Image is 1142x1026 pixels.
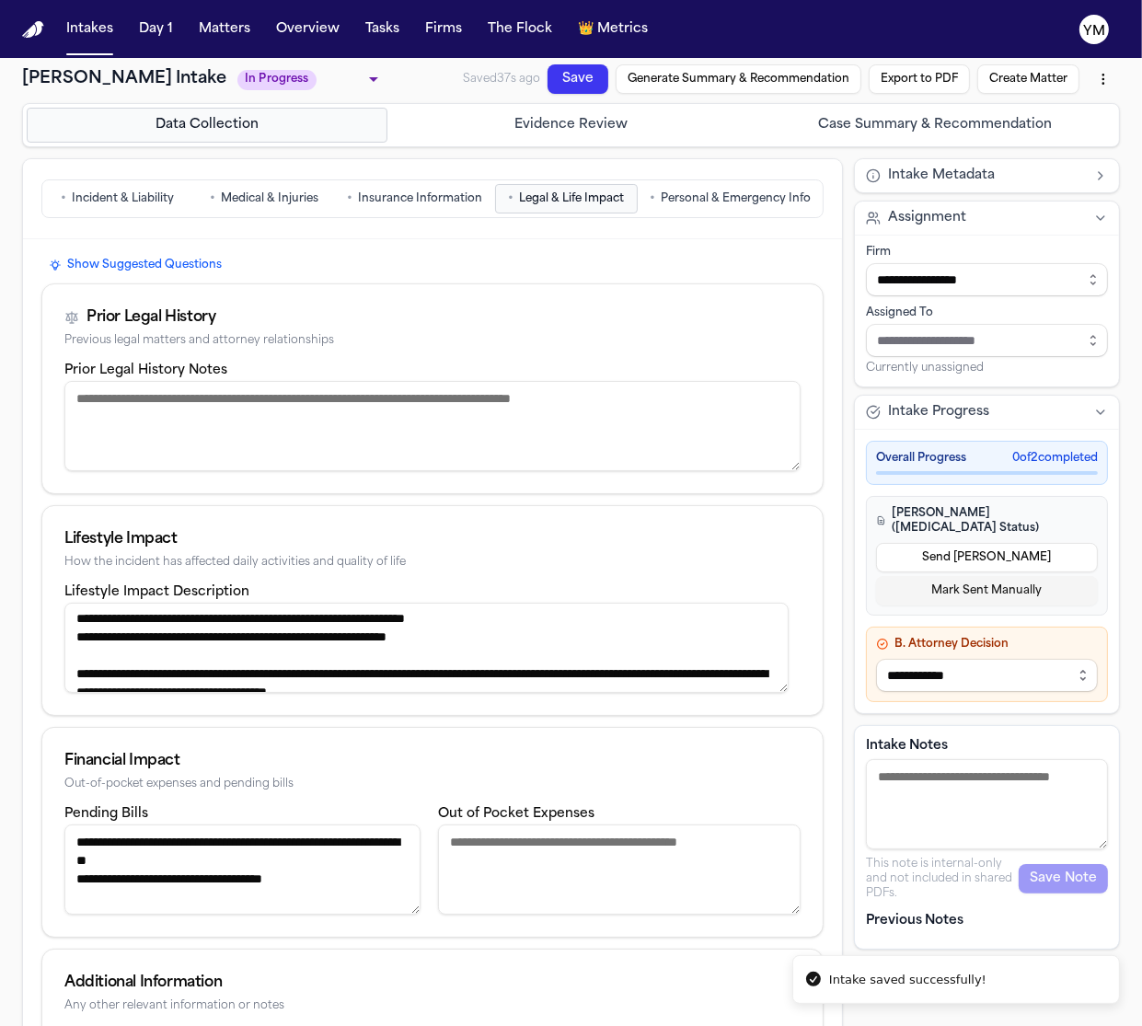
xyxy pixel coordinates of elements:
[221,191,318,206] span: Medical & Injuries
[866,857,1019,901] p: This note is internal-only and not included in shared PDFs.
[359,191,483,206] span: Insurance Information
[269,13,347,46] button: Overview
[358,13,407,46] button: Tasks
[650,190,655,208] span: •
[64,363,227,377] label: Prior Legal History Notes
[418,13,469,46] button: Firms
[869,64,970,94] button: Export to PDF
[87,306,215,329] div: Prior Legal History
[64,824,421,915] textarea: Pending bills
[866,305,1108,320] div: Assigned To
[866,263,1108,296] input: Select firm
[27,108,387,143] button: Go to Data Collection step
[866,759,1108,849] textarea: Intake notes
[64,556,801,570] div: How the incident has affected daily activities and quality of life
[41,254,229,276] button: Show Suggested Questions
[616,64,861,94] button: Generate Summary & Recommendation
[348,190,353,208] span: •
[59,13,121,46] button: Intakes
[46,184,189,213] button: Go to Incident & Liability
[72,191,174,206] span: Incident & Liability
[866,245,1108,259] div: Firm
[64,334,801,348] div: Previous legal matters and attorney relationships
[22,66,226,92] h1: [PERSON_NAME] Intake
[480,13,559,46] button: The Flock
[519,191,624,206] span: Legal & Life Impact
[876,543,1098,572] button: Send [PERSON_NAME]
[866,361,984,375] span: Currently unassigned
[855,202,1119,235] button: Assignment
[64,807,148,821] label: Pending Bills
[876,451,966,466] span: Overall Progress
[64,750,801,772] div: Financial Impact
[888,209,966,227] span: Assignment
[27,108,1115,143] nav: Intake steps
[192,184,335,213] button: Go to Medical & Injuries
[463,74,540,85] span: Saved 37s ago
[855,396,1119,429] button: Intake Progress
[755,108,1115,143] button: Go to Case Summary & Recommendation step
[132,13,180,46] button: Day 1
[661,191,811,206] span: Personal & Emergency Info
[22,21,44,39] a: Home
[438,807,594,821] label: Out of Pocket Expenses
[876,576,1098,605] button: Mark Sent Manually
[237,66,385,92] div: Update intake status
[191,13,258,46] button: Matters
[888,167,995,185] span: Intake Metadata
[1012,451,1098,466] span: 0 of 2 completed
[64,972,801,994] div: Additional Information
[438,824,801,915] textarea: Out of pocket expenses
[210,190,215,208] span: •
[64,528,801,550] div: Lifestyle Impact
[61,190,66,208] span: •
[237,70,317,90] span: In Progress
[641,184,819,213] button: Go to Personal & Emergency Info
[391,108,752,143] button: Go to Evidence Review step
[495,184,638,213] button: Go to Legal & Life Impact
[876,637,1098,651] h4: B. Attorney Decision
[548,64,608,94] button: Save
[22,21,44,39] img: Finch Logo
[571,13,655,46] button: crownMetrics
[64,603,789,693] textarea: Lifestyle impact
[866,912,1108,930] p: Previous Notes
[866,737,1108,755] label: Intake Notes
[340,184,491,213] button: Go to Insurance Information
[64,381,801,471] textarea: Prior legal history
[876,506,1098,536] h4: [PERSON_NAME] ([MEDICAL_DATA] Status)
[829,971,986,989] div: Intake saved successfully!
[977,64,1079,94] button: Create Matter
[64,999,801,1013] div: Any other relevant information or notes
[64,585,249,599] label: Lifestyle Impact Description
[508,190,513,208] span: •
[888,403,989,421] span: Intake Progress
[855,159,1119,192] button: Intake Metadata
[866,324,1108,357] input: Assign to staff member
[64,778,801,791] div: Out-of-pocket expenses and pending bills
[1087,63,1120,96] button: More actions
